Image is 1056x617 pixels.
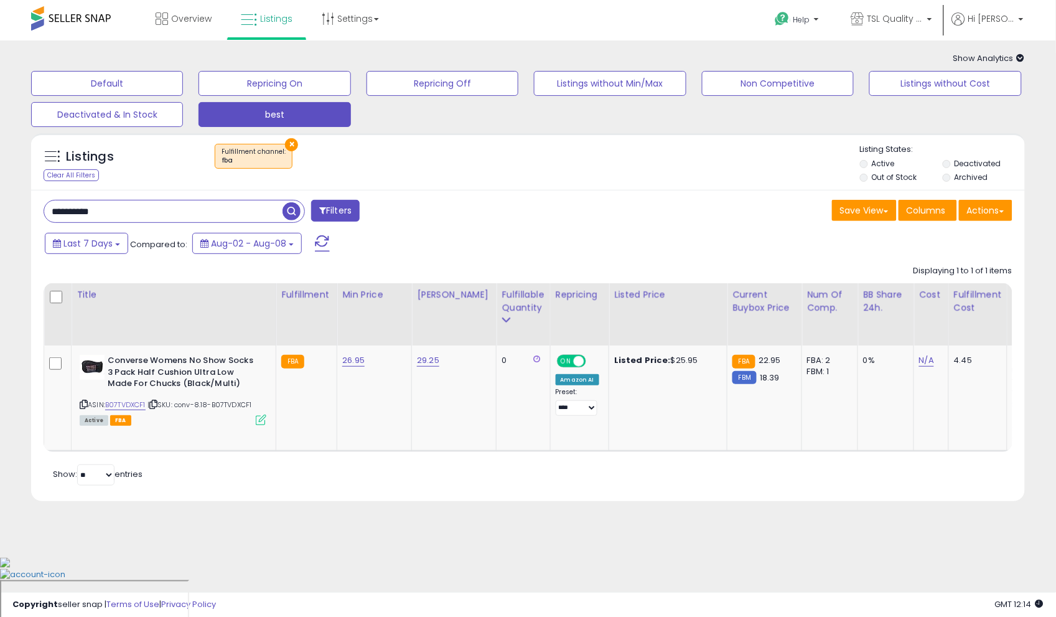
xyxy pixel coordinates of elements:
span: Help [793,14,810,25]
span: Overview [171,12,212,25]
span: Columns [907,204,946,217]
h5: Listings [66,148,114,166]
label: Deactivated [955,158,1001,169]
label: Archived [955,172,988,182]
button: Listings without Cost [869,71,1021,96]
button: Non Competitive [702,71,854,96]
div: Fulfillment [281,288,332,301]
span: 22.95 [759,354,781,366]
span: Hi [PERSON_NAME] [968,12,1015,25]
span: Listings [260,12,292,25]
button: Default [31,71,183,96]
a: N/A [919,354,934,367]
button: Deactivated & In Stock [31,102,183,127]
span: Show: entries [53,468,143,480]
b: Converse Womens No Show Socks 3 Pack Half Cushion Ultra Low Made For Chucks (Black/Multi) [108,355,259,393]
button: Listings without Min/Max [534,71,686,96]
span: Last 7 Days [63,237,113,250]
small: FBM [732,371,757,384]
div: ASIN: [80,355,266,424]
a: Help [765,2,831,40]
button: Actions [959,200,1012,221]
label: Active [872,158,895,169]
div: Clear All Filters [44,169,99,181]
span: Fulfillment channel : [222,147,286,166]
div: Listed Price [614,288,722,301]
button: Aug-02 - Aug-08 [192,233,302,254]
img: 41JlMrXFzlL._SL40_.jpg [80,355,105,380]
div: [PERSON_NAME] [417,288,491,301]
a: 29.25 [417,354,439,367]
div: 0 [502,355,540,366]
span: FBA [110,415,131,426]
div: 4.45 [954,355,998,366]
span: Aug-02 - Aug-08 [211,237,286,250]
button: Last 7 Days [45,233,128,254]
div: FBM: 1 [807,366,848,377]
div: FBA: 2 [807,355,848,366]
div: Num of Comp. [807,288,853,314]
small: FBA [281,355,304,369]
span: ON [558,356,574,367]
div: Fulfillable Quantity [502,288,544,314]
span: Compared to: [130,238,187,250]
div: Repricing [556,288,604,301]
div: 0% [863,355,904,366]
label: Out of Stock [872,172,917,182]
button: × [285,138,298,151]
span: OFF [584,356,604,367]
button: best [199,102,350,127]
b: Listed Price: [614,354,671,366]
div: BB Share 24h. [863,288,909,314]
div: fba [222,156,286,165]
div: $25.95 [614,355,717,366]
span: Show Analytics [953,52,1025,64]
div: Title [77,288,271,301]
span: TSL Quality Products [867,12,923,25]
div: Fulfillment Cost [954,288,1002,314]
button: Save View [832,200,897,221]
i: Get Help [775,11,790,27]
div: Cost [919,288,943,301]
button: Repricing Off [367,71,518,96]
div: Min Price [342,288,406,301]
span: 18.39 [760,372,780,384]
a: 26.95 [342,354,365,367]
button: Repricing On [199,71,350,96]
div: Amazon AI [556,374,599,385]
small: Amazon Fees. [1012,301,1020,313]
p: Listing States: [860,144,1025,156]
div: Preset: [556,388,599,416]
div: Displaying 1 to 1 of 1 items [913,265,1012,277]
div: Current Buybox Price [732,288,797,314]
a: Hi [PERSON_NAME] [952,12,1024,40]
a: B07TVDXCF1 [105,400,146,410]
span: All listings currently available for purchase on Amazon [80,415,108,426]
button: Columns [899,200,957,221]
button: Filters [311,200,360,222]
small: FBA [732,355,755,369]
span: | SKU: conv-8.18-B07TVDXCF1 [147,400,252,410]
